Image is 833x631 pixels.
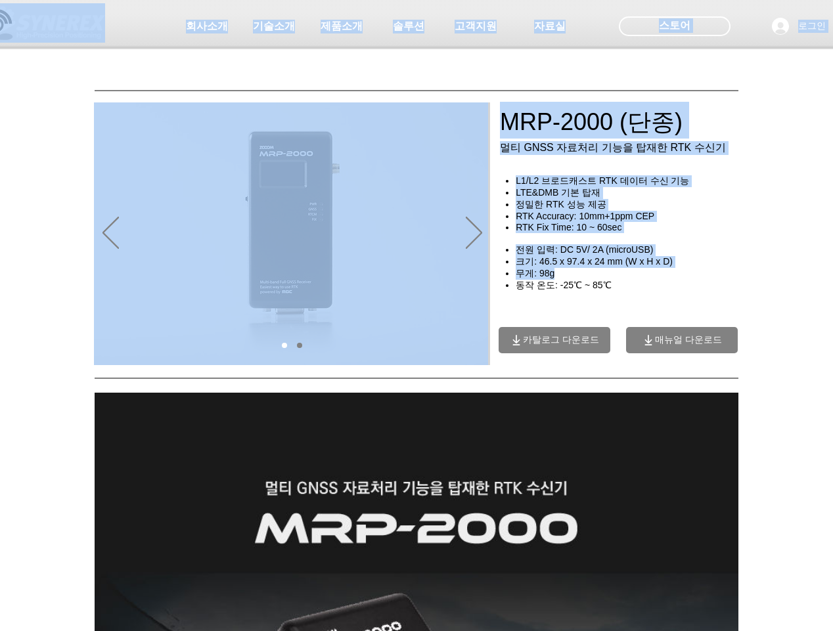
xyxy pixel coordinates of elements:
div: 슬라이드쇼 [94,102,490,365]
a: 01 [282,343,287,348]
span: 정밀한 RTK 성능 제공 [516,199,606,209]
span: 로그인 [794,20,830,33]
span: 회사소개 [186,20,228,33]
a: 제품소개 [309,13,374,39]
nav: 슬라이드 [277,343,307,348]
button: 다음 [466,217,482,251]
div: 스토어 [619,16,731,36]
span: 매뉴얼 다운로드 [655,334,722,346]
a: 카탈로그 다운로드 [499,327,610,353]
a: 회사소개 [174,13,240,39]
a: 고객지원 [443,13,508,39]
span: 크기: 46.5 x 97.4 x 24 mm (W x H x D) [516,256,673,267]
a: 매뉴얼 다운로드 [626,327,738,353]
a: 솔루션 [376,13,441,39]
a: 자료실 [517,13,583,39]
span: 솔루션 [393,20,424,33]
span: 자료실 [534,20,566,33]
span: 제품소개 [321,20,363,33]
span: RTK Fix Time: 10 ~ 60sec [516,222,621,232]
button: 이전 [102,217,119,251]
span: 고객지원 [455,20,497,33]
span: 전원 입력: DC 5V/ 2A (microUSB) [516,244,653,255]
span: 카탈로그 다운로드 [523,334,599,346]
span: 스토어 [659,18,690,33]
img: MRP2000_front.jpg [94,102,488,365]
iframe: Wix Chat [682,575,833,631]
span: 기술소개 [253,20,295,33]
span: RTK Accuracy: 10mm+1ppm CEP [516,211,654,221]
span: 무게: 98g [516,268,554,278]
span: 동작 온도: -25℃ ~ 85℃ [516,280,611,290]
a: 기술소개 [241,13,307,39]
a: 02 [297,343,302,348]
